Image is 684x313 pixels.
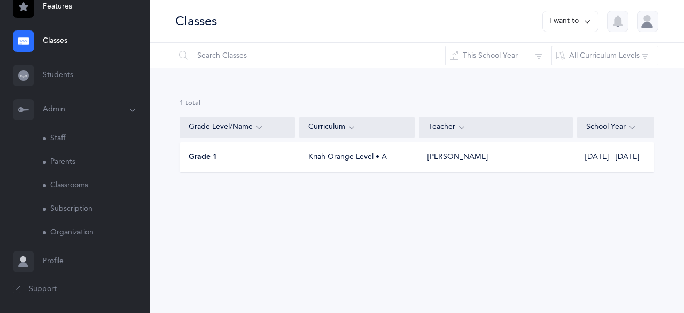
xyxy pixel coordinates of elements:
a: Staff [43,127,150,150]
div: Grade Level/Name [189,121,286,133]
div: School Year [586,121,645,133]
div: Kriah Orange Level • A [300,152,415,163]
div: [PERSON_NAME] [428,152,488,163]
button: This School Year [445,43,552,68]
span: Support [29,284,57,295]
input: Search Classes [175,43,446,68]
a: Classrooms [43,174,150,197]
div: Classes [175,12,217,30]
span: total [185,99,200,106]
a: Subscription [43,197,150,221]
div: 1 [180,98,654,108]
a: Parents [43,150,150,174]
a: Organization [43,221,150,245]
iframe: Drift Widget Chat Controller [631,259,671,300]
span: Grade 1 [189,152,217,163]
div: Teacher [428,121,564,133]
button: I want to [542,11,598,32]
button: All Curriculum Levels [551,43,658,68]
div: [DATE] - [DATE] [577,152,654,163]
div: Curriculum [308,121,406,133]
